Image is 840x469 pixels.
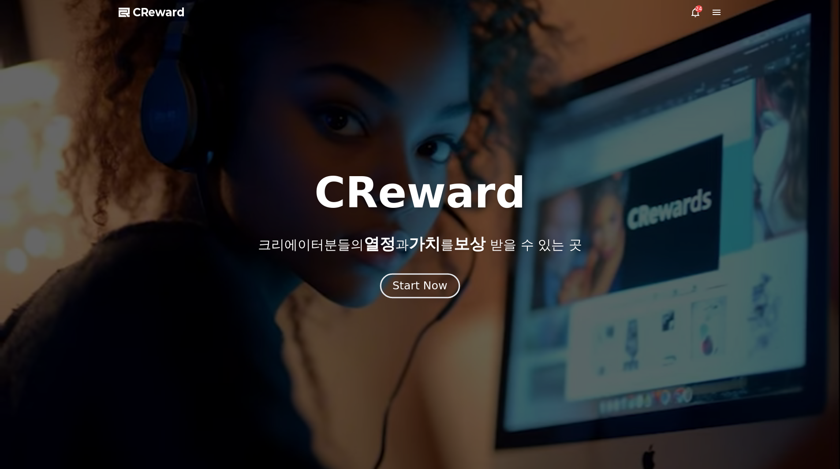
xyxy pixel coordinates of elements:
a: Start Now [382,283,458,291]
span: CReward [133,5,185,19]
a: 대화 [58,279,114,301]
span: 대화 [81,293,91,300]
a: 24 [690,7,701,18]
a: CReward [119,5,185,19]
a: 홈 [3,279,58,301]
span: 보상 [454,235,485,253]
button: Start Now [380,273,460,298]
span: 설정 [136,292,147,299]
a: 설정 [114,279,169,301]
span: 가치 [409,235,441,253]
div: 24 [695,5,702,12]
h1: CReward [314,172,526,214]
p: 크리에이터분들의 과 를 받을 수 있는 곳 [258,235,582,253]
span: 홈 [28,292,33,299]
div: Start Now [392,278,447,293]
span: 열정 [364,235,396,253]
